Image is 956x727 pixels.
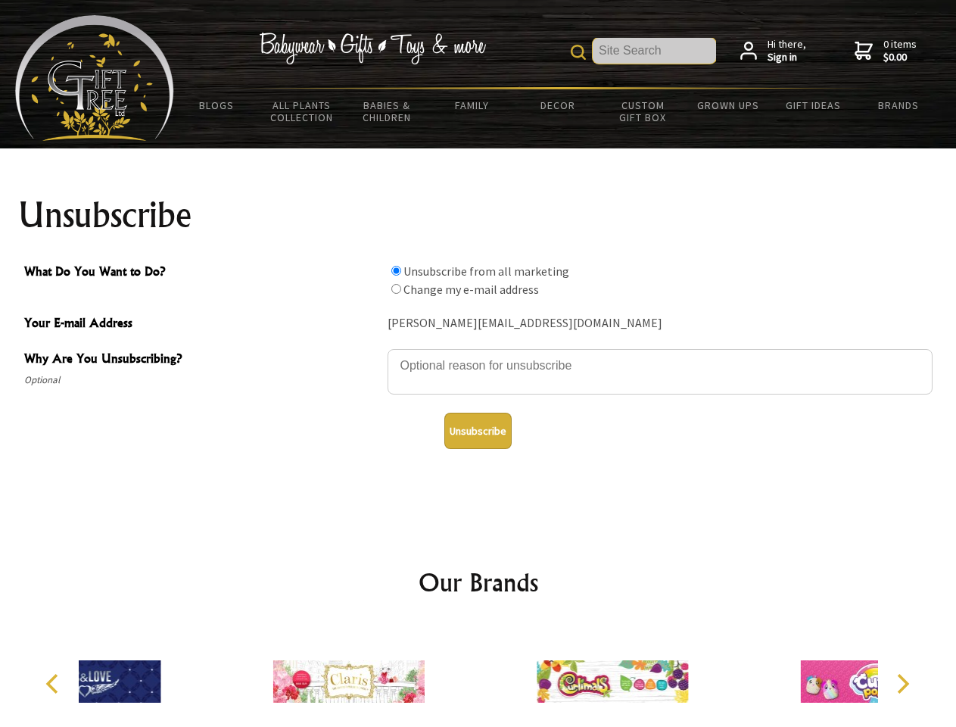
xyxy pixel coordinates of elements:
a: Brands [856,89,942,121]
span: Hi there, [768,38,806,64]
input: What Do You Want to Do? [391,266,401,276]
div: [PERSON_NAME][EMAIL_ADDRESS][DOMAIN_NAME] [388,312,933,335]
a: Babies & Children [344,89,430,133]
a: 0 items$0.00 [855,38,917,64]
span: Why Are You Unsubscribing? [24,349,380,371]
span: 0 items [883,37,917,64]
span: Your E-mail Address [24,314,380,335]
a: Family [430,89,515,121]
img: Babywear - Gifts - Toys & more [259,33,486,64]
input: What Do You Want to Do? [391,284,401,294]
h2: Our Brands [30,564,926,601]
a: Custom Gift Box [600,89,686,133]
a: Grown Ups [685,89,771,121]
img: product search [571,45,586,60]
a: Decor [515,89,600,121]
label: Change my e-mail address [403,282,539,297]
textarea: Why Are You Unsubscribing? [388,349,933,395]
strong: Sign in [768,51,806,64]
span: Optional [24,371,380,389]
span: What Do You Want to Do? [24,262,380,284]
a: Hi there,Sign in [740,38,806,64]
a: BLOGS [174,89,260,121]
a: All Plants Collection [260,89,345,133]
button: Unsubscribe [444,413,512,449]
strong: $0.00 [883,51,917,64]
img: Babyware - Gifts - Toys and more... [15,15,174,141]
a: Gift Ideas [771,89,856,121]
label: Unsubscribe from all marketing [403,264,569,279]
button: Previous [38,667,71,700]
button: Next [886,667,919,700]
h1: Unsubscribe [18,197,939,233]
input: Site Search [593,38,716,64]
